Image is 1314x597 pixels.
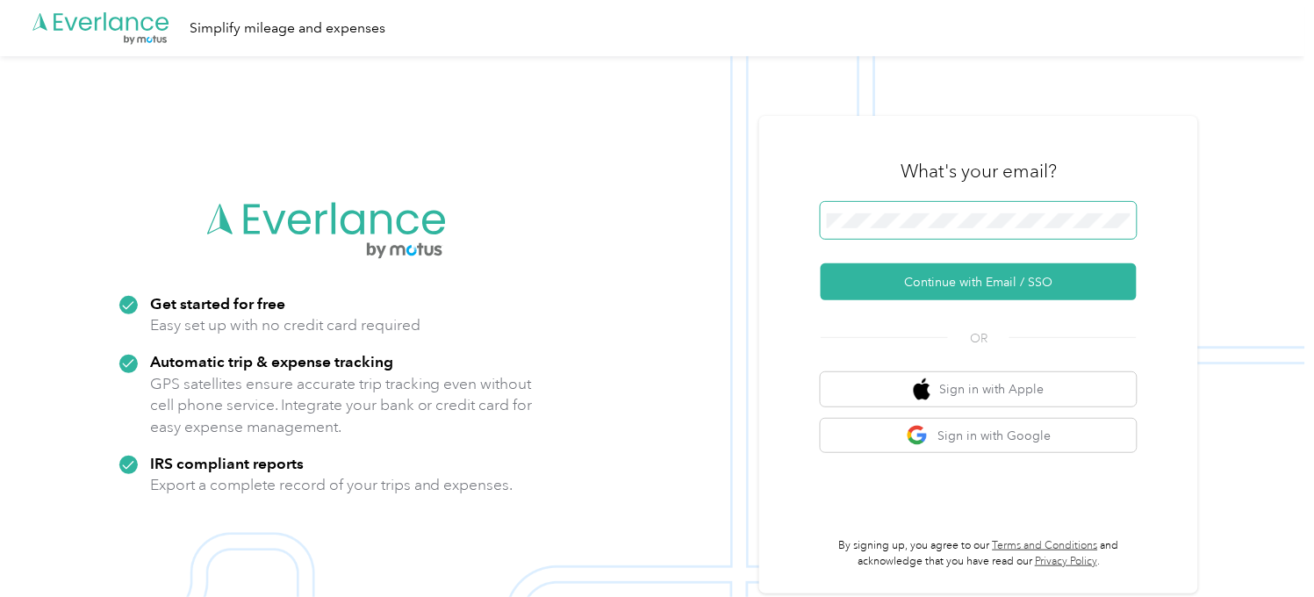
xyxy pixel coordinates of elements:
span: OR [948,329,1009,348]
strong: Get started for free [150,294,285,313]
p: Export a complete record of your trips and expenses. [150,474,513,496]
p: Easy set up with no credit card required [150,314,420,336]
button: Continue with Email / SSO [821,263,1137,300]
button: apple logoSign in with Apple [821,372,1137,406]
a: Privacy Policy [1035,555,1097,568]
button: google logoSign in with Google [821,419,1137,453]
h3: What's your email? [901,159,1057,183]
img: apple logo [914,378,931,400]
strong: IRS compliant reports [150,454,304,472]
p: GPS satellites ensure accurate trip tracking even without cell phone service. Integrate your bank... [150,373,534,438]
p: By signing up, you agree to our and acknowledge that you have read our . [821,538,1137,569]
strong: Automatic trip & expense tracking [150,352,393,370]
a: Terms and Conditions [993,539,1098,552]
img: google logo [907,425,929,447]
div: Simplify mileage and expenses [190,18,385,40]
